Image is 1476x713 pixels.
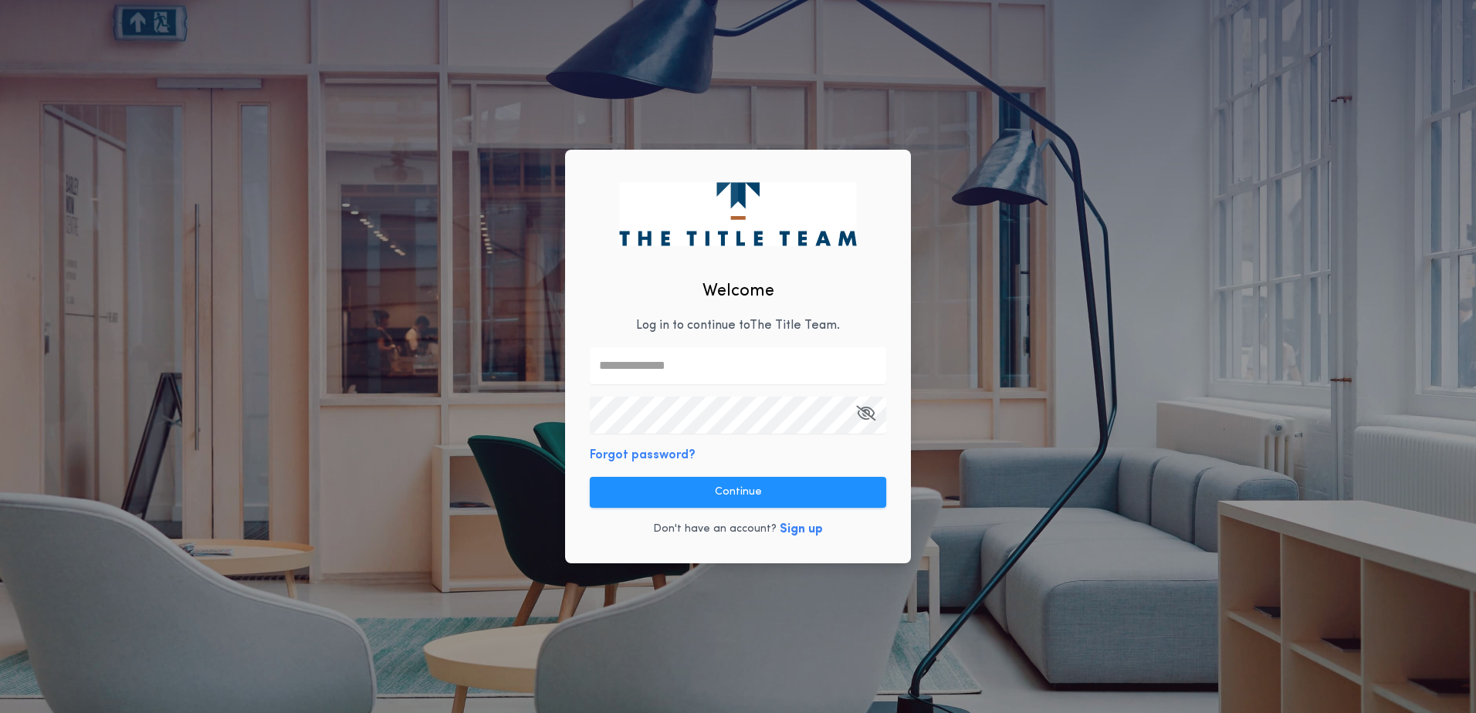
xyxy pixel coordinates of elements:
[590,446,696,465] button: Forgot password?
[780,520,823,539] button: Sign up
[590,477,886,508] button: Continue
[702,279,774,304] h2: Welcome
[619,182,856,245] img: logo
[653,522,777,537] p: Don't have an account?
[636,316,840,335] p: Log in to continue to The Title Team .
